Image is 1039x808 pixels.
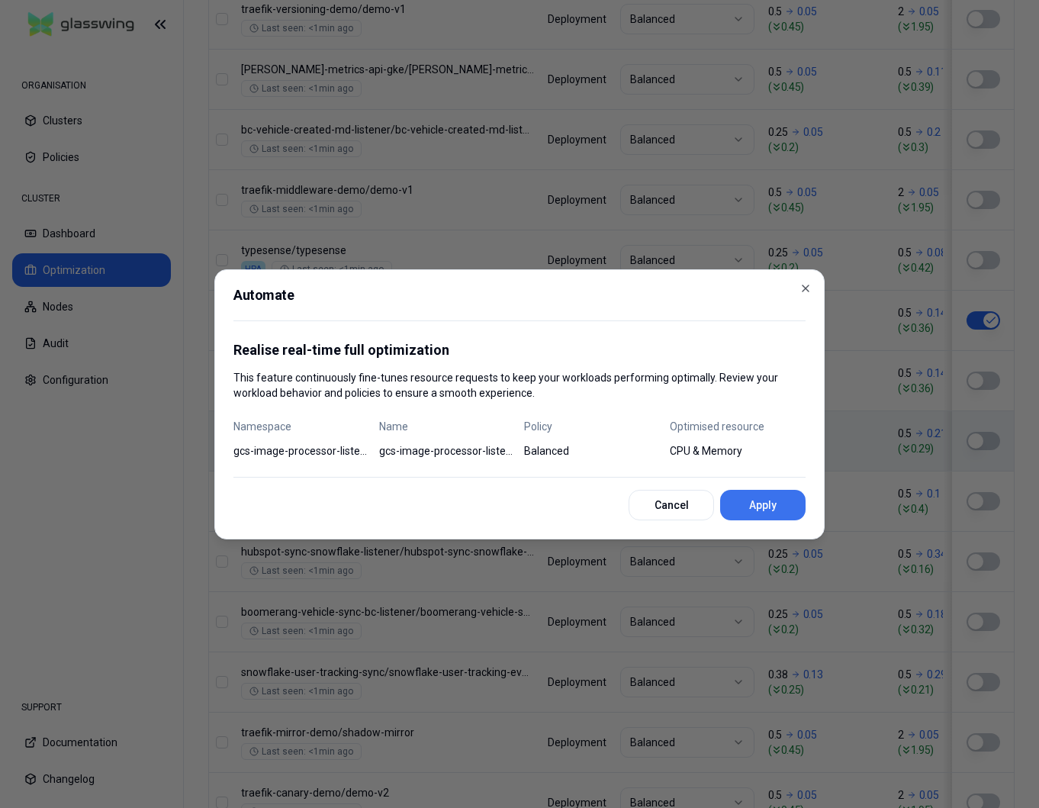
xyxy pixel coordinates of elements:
span: Optimised resource [670,419,806,434]
div: This feature continuously fine-tunes resource requests to keep your workloads performing optimall... [233,340,806,401]
span: Name [379,419,516,434]
button: Cancel [629,490,714,520]
span: CPU & Memory [670,443,806,459]
button: Apply [720,490,806,520]
p: Realise real-time full optimization [233,340,806,361]
h2: Automate [233,288,806,321]
span: Balanced [524,443,661,459]
span: Namespace [233,419,370,434]
span: gcs-image-processor-listener [379,443,516,459]
span: Policy [524,419,661,434]
span: gcs-image-processor-listener [233,443,370,459]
